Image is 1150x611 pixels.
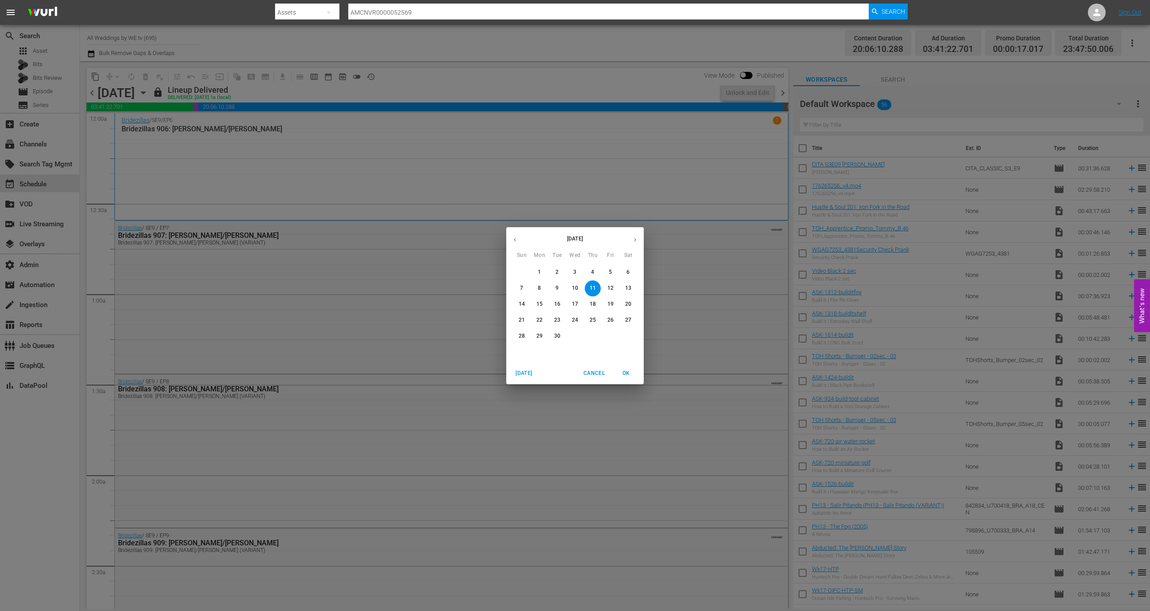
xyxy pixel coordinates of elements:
span: Cancel [583,369,605,378]
p: 25 [590,316,596,324]
button: 23 [549,312,565,328]
button: 26 [603,312,618,328]
span: Tue [549,251,565,260]
p: 10 [572,284,578,292]
p: 24 [572,316,578,324]
p: 27 [625,316,631,324]
p: 2 [555,268,559,276]
button: 2 [549,264,565,280]
p: 6 [626,268,630,276]
p: 28 [519,332,525,340]
button: Cancel [580,366,608,381]
button: 1 [532,264,547,280]
button: 18 [585,296,601,312]
button: 17 [567,296,583,312]
button: 14 [514,296,530,312]
p: 8 [538,284,541,292]
button: 20 [620,296,636,312]
button: 25 [585,312,601,328]
p: 26 [607,316,614,324]
span: [DATE] [513,369,535,378]
span: Search [882,4,905,20]
p: 29 [536,332,543,340]
button: 16 [549,296,565,312]
button: 15 [532,296,547,312]
button: 6 [620,264,636,280]
p: 13 [625,284,631,292]
button: 11 [585,280,601,296]
p: 14 [519,300,525,308]
span: OK [615,369,637,378]
a: Sign Out [1118,9,1142,16]
button: 19 [603,296,618,312]
button: 12 [603,280,618,296]
button: 4 [585,264,601,280]
span: Sun [514,251,530,260]
button: 8 [532,280,547,296]
p: 19 [607,300,614,308]
p: 3 [573,268,576,276]
button: 7 [514,280,530,296]
p: 22 [536,316,543,324]
p: 20 [625,300,631,308]
button: 3 [567,264,583,280]
span: Sat [620,251,636,260]
span: Fri [603,251,618,260]
button: 5 [603,264,618,280]
button: [DATE] [510,366,538,381]
button: 22 [532,312,547,328]
img: ans4CAIJ8jUAAAAAAAAAAAAAAAAAAAAAAAAgQb4GAAAAAAAAAAAAAAAAAAAAAAAAJMjXAAAAAAAAAAAAAAAAAAAAAAAAgAT5G... [21,2,64,23]
button: Open Feedback Widget [1134,279,1150,332]
span: menu [5,7,16,18]
span: Thu [585,251,601,260]
p: 11 [590,284,596,292]
button: 10 [567,280,583,296]
p: 15 [536,300,543,308]
p: 4 [591,268,594,276]
p: 18 [590,300,596,308]
p: 12 [607,284,614,292]
button: 27 [620,312,636,328]
p: 23 [554,316,560,324]
button: 21 [514,312,530,328]
button: 9 [549,280,565,296]
p: 16 [554,300,560,308]
p: 5 [609,268,612,276]
p: 1 [538,268,541,276]
p: 30 [554,332,560,340]
p: 21 [519,316,525,324]
span: Wed [567,251,583,260]
button: 30 [549,328,565,344]
p: 7 [520,284,523,292]
button: 13 [620,280,636,296]
p: [DATE] [524,235,626,243]
button: 28 [514,328,530,344]
p: 9 [555,284,559,292]
button: OK [612,366,640,381]
p: 17 [572,300,578,308]
button: 24 [567,312,583,328]
button: 29 [532,328,547,344]
span: Mon [532,251,547,260]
